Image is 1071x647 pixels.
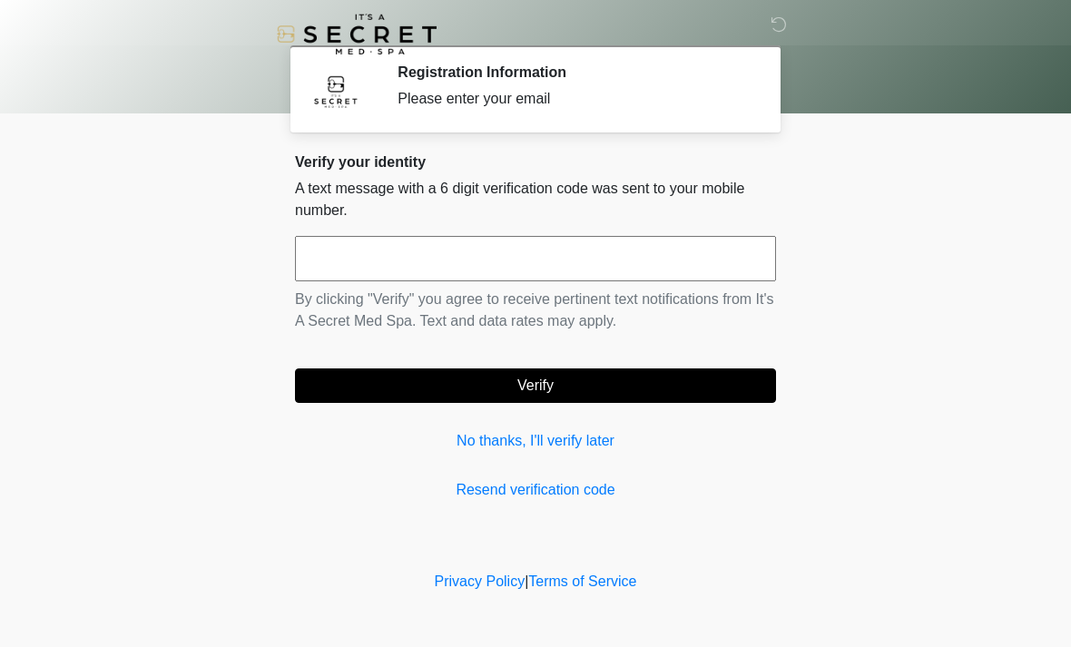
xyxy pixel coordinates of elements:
[295,479,776,501] a: Resend verification code
[398,88,749,110] div: Please enter your email
[528,573,636,589] a: Terms of Service
[277,14,437,54] img: It's A Secret Med Spa Logo
[295,178,776,221] p: A text message with a 6 digit verification code was sent to your mobile number.
[435,573,526,589] a: Privacy Policy
[295,368,776,403] button: Verify
[398,64,749,81] h2: Registration Information
[295,289,776,332] p: By clicking "Verify" you agree to receive pertinent text notifications from It's A Secret Med Spa...
[309,64,363,118] img: Agent Avatar
[295,153,776,171] h2: Verify your identity
[295,430,776,452] a: No thanks, I'll verify later
[525,573,528,589] a: |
